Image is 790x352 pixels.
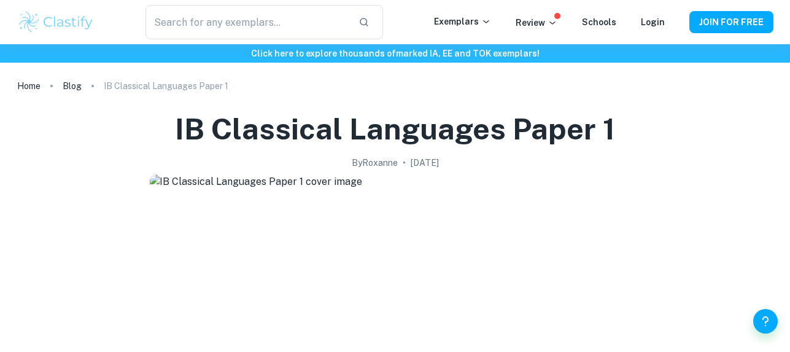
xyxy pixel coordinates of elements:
p: • [403,156,406,170]
a: Schools [582,17,616,27]
img: Clastify logo [17,10,95,34]
input: Search for any exemplars... [145,5,348,39]
button: Help and Feedback [753,309,778,334]
h6: Click here to explore thousands of marked IA, EE and TOK exemplars ! [2,47,788,60]
a: Login [641,17,665,27]
h2: [DATE] [411,156,439,170]
p: IB Classical Languages Paper 1 [104,79,228,93]
h1: IB Classical Languages Paper 1 [175,109,615,149]
a: Home [17,77,41,95]
p: Exemplars [434,15,491,28]
p: Review [516,16,557,29]
h2: By Roxanne [352,156,398,170]
button: JOIN FOR FREE [689,11,773,33]
a: Blog [63,77,82,95]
